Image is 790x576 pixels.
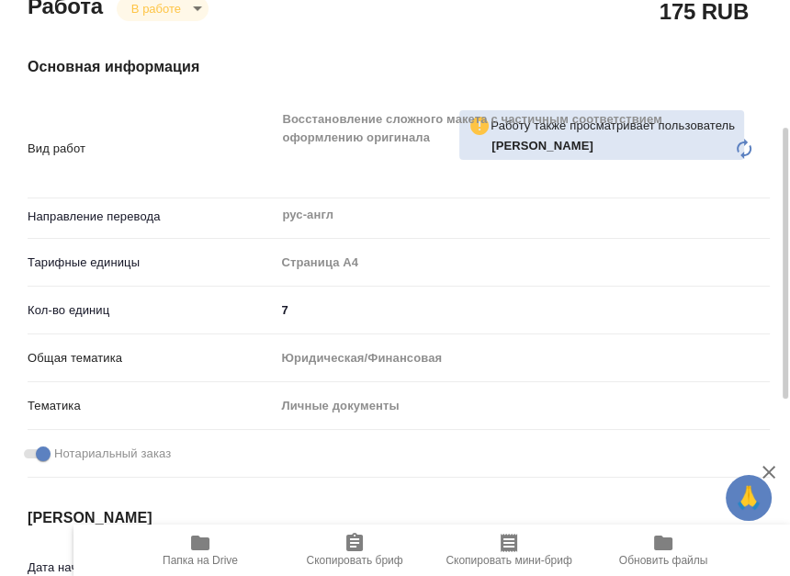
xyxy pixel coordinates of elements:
h4: [PERSON_NAME] [28,507,770,529]
span: Папка на Drive [163,554,238,567]
h4: Основная информация [28,56,770,78]
span: 🙏 [733,479,764,517]
div: Личные документы [275,390,770,422]
p: Тематика [28,397,275,415]
p: Тарифные единицы [28,254,275,272]
div: Страница А4 [275,247,770,278]
span: Скопировать бриф [306,554,402,567]
p: Направление перевода [28,208,275,226]
button: Скопировать бриф [277,525,432,576]
input: ✎ Введи что-нибудь [275,297,770,323]
span: Обновить файлы [619,554,708,567]
div: Юридическая/Финансовая [275,343,770,374]
p: Вид работ [28,140,275,158]
button: Обновить файлы [586,525,740,576]
button: В работе [126,1,186,17]
p: Кол-во единиц [28,301,275,320]
button: Скопировать мини-бриф [432,525,586,576]
span: Скопировать мини-бриф [446,554,571,567]
button: Папка на Drive [123,525,277,576]
p: Общая тематика [28,349,275,367]
span: Нотариальный заказ [54,445,171,463]
button: 🙏 [726,475,772,521]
